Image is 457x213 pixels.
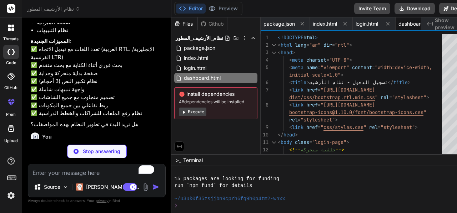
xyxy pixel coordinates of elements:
[289,109,423,115] span: bootstrap-icons@1.10.0/font/bootstrap-icons.css
[36,26,164,35] li: نظام التنبيهات
[301,116,335,123] span: "stylesheet"
[289,87,292,93] span: <
[261,64,268,71] div: 5
[323,124,363,130] span: css/styles.css
[28,197,166,204] p: Always double-check its answers. Your in Bind
[261,146,268,154] div: 12
[27,5,80,12] span: نظام_الأرشيف_المطور
[336,146,344,153] span: -->
[295,42,306,48] span: lang
[321,154,358,160] span: "animated-bg"
[179,108,206,116] button: Execute
[295,131,298,138] span: >
[323,102,375,108] span: [URL][DOMAIN_NAME]
[321,124,323,130] span: "
[318,64,321,71] span: =
[378,124,381,130] span: =
[306,42,309,48] span: =
[96,198,109,203] span: privacy
[423,109,426,115] span: "
[394,79,408,85] span: title
[292,102,303,108] span: link
[4,85,17,91] label: GitHub
[408,79,411,85] span: >
[375,154,378,160] span: >
[278,42,281,48] span: <
[86,183,139,191] p: [PERSON_NAME] 4 S..
[4,138,18,144] label: Upload
[3,36,19,42] label: threads
[28,164,165,177] textarea: To enrich screen reader interactions, please activate Accessibility in Grammarly extension settings
[6,111,16,118] label: prem
[289,116,298,123] span: rel
[306,87,318,93] span: href
[176,157,181,164] span: >_
[6,60,16,66] label: code
[269,49,278,56] div: Click to collapse the range.
[261,139,268,146] div: 11
[278,131,283,138] span: </
[341,72,343,78] span: >
[5,189,17,202] img: settings
[326,57,329,63] span: =
[289,154,292,160] span: <
[278,34,303,41] span: <!DOCTYPE
[388,79,394,85] span: </
[206,4,241,14] button: Preview
[174,202,178,209] span: ❯
[174,176,279,182] span: 15 packages are looking for funding
[261,131,268,139] div: 10
[306,64,318,71] span: name
[198,20,227,27] div: Github
[389,94,392,100] span: =
[346,139,349,145] span: >
[281,139,292,145] span: body
[349,57,352,63] span: >
[292,154,301,160] span: div
[315,34,318,41] span: >
[318,124,321,130] span: =
[174,182,252,189] span: run `npm fund` for details
[313,20,337,27] span: index.html
[289,79,292,85] span: <
[395,3,435,14] button: Download
[261,154,268,161] div: 13
[261,101,268,109] div: 8
[289,57,292,63] span: <
[176,35,223,42] span: نظام_الأرشيف_المطور
[261,79,268,86] div: 6
[281,49,292,56] span: head
[318,154,321,160] span: =
[321,102,323,108] span: "
[281,42,292,48] span: html
[329,57,349,63] span: "UTF-8"
[381,124,415,130] span: "stylesheet"
[76,183,83,191] img: Claude 4 Sonnet
[31,120,164,129] p: هل تريد البدء في تطوير النظام بهذه المواصفات؟
[261,86,268,94] div: 7
[312,139,346,145] span: "login-page"
[31,37,164,118] p: : ✅ تعدد اللغات مع تبديل الاتجاه (العربية RTL، الإنجليزية/الفرنسية LTR) ✅ بحث فوري أثناء الكتابة ...
[349,42,352,48] span: >
[183,64,207,72] span: login.html
[292,79,306,85] span: title
[292,124,303,130] span: link
[335,116,338,123] span: >
[352,64,372,71] span: content
[332,42,335,48] span: =
[179,99,253,105] span: 48 dependencies will be installed
[31,38,70,45] strong: المميزات الجديدة
[141,183,150,191] img: attachment
[398,20,435,27] span: dashboard.html
[289,94,375,100] span: dist/css/bootstrap.rtl.min.css
[303,154,318,160] span: class
[278,139,281,145] span: <
[392,94,426,100] span: "stylesheet"
[363,124,366,130] span: "
[292,49,295,56] span: >
[292,87,303,93] span: link
[335,42,349,48] span: "rtl"
[381,94,389,100] span: rel
[295,139,309,145] span: class
[366,154,375,160] span: div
